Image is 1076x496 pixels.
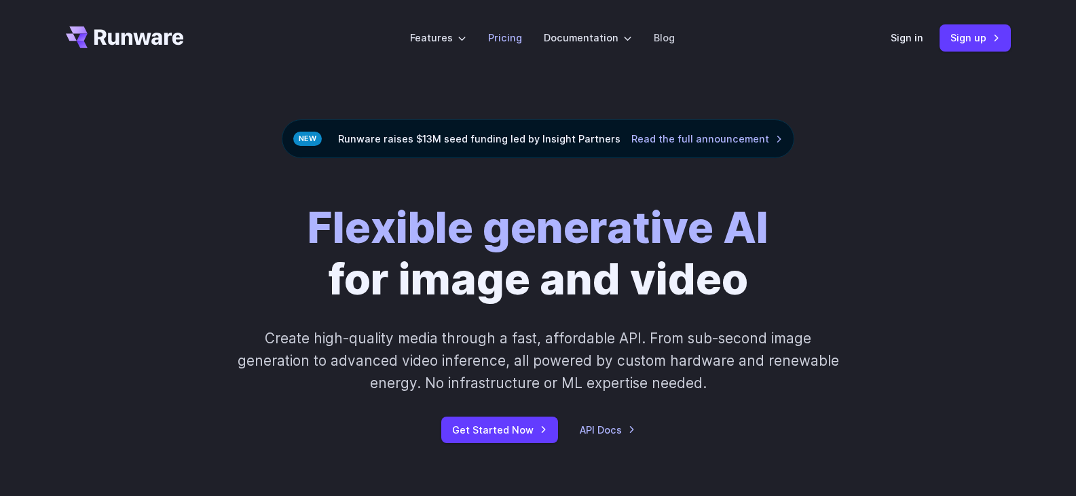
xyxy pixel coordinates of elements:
[488,30,522,45] a: Pricing
[282,119,794,158] div: Runware raises $13M seed funding led by Insight Partners
[308,202,768,305] h1: for image and video
[66,26,184,48] a: Go to /
[654,30,675,45] a: Blog
[410,30,466,45] label: Features
[891,30,923,45] a: Sign in
[544,30,632,45] label: Documentation
[441,417,558,443] a: Get Started Now
[236,327,840,395] p: Create high-quality media through a fast, affordable API. From sub-second image generation to adv...
[631,131,783,147] a: Read the full announcement
[940,24,1011,51] a: Sign up
[308,201,768,253] strong: Flexible generative AI
[580,422,635,438] a: API Docs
